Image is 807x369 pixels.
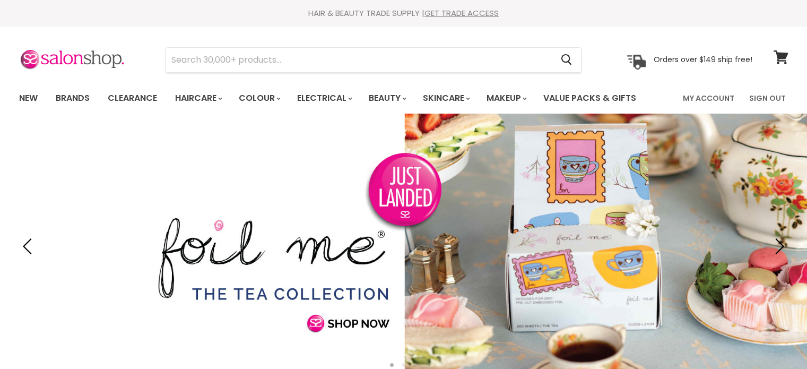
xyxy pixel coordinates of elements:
[19,236,40,257] button: Previous
[11,83,661,114] ul: Main menu
[289,87,359,109] a: Electrical
[413,363,417,367] li: Page dot 3
[167,87,229,109] a: Haircare
[676,87,741,109] a: My Account
[361,87,413,109] a: Beauty
[6,83,802,114] nav: Main
[424,7,499,19] a: GET TRADE ACCESS
[654,55,752,64] p: Orders over $149 ship free!
[553,48,581,72] button: Search
[166,47,582,73] form: Product
[390,363,394,367] li: Page dot 1
[415,87,476,109] a: Skincare
[743,87,792,109] a: Sign Out
[48,87,98,109] a: Brands
[402,363,405,367] li: Page dot 2
[479,87,533,109] a: Makeup
[535,87,644,109] a: Value Packs & Gifts
[11,87,46,109] a: New
[231,87,287,109] a: Colour
[100,87,165,109] a: Clearance
[6,8,802,19] div: HAIR & BEAUTY TRADE SUPPLY |
[754,319,796,358] iframe: Gorgias live chat messenger
[166,48,553,72] input: Search
[767,236,788,257] button: Next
